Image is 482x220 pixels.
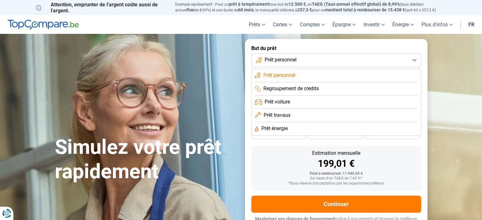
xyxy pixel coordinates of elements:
[251,45,421,51] label: But du prêt
[251,196,421,213] button: Continuer
[389,15,418,34] a: Énergie
[263,72,295,79] span: Prêt personnel
[256,159,416,168] div: 199,01 €
[256,181,416,186] div: *Sous réserve d'acceptation par les organismes prêteurs
[187,7,195,12] span: fixe
[312,2,400,7] span: TAEG (Taux annuel effectif global) de 8,99%
[256,176,416,181] div: Sur base d'un TAEG de 7,45 %*
[261,125,288,132] span: Prêt énergie
[263,85,319,92] span: Regroupement de crédits
[269,15,296,34] a: Cartes
[386,133,400,136] span: 24 mois
[297,7,312,12] span: 257,3 €
[265,56,297,63] span: Prêt personnel
[465,15,478,34] a: fr
[265,98,290,105] span: Prêt voiture
[256,172,416,176] div: Total à rembourser: 11 940,60 €
[329,15,360,34] a: Épargne
[36,2,168,14] p: Attention, emprunter de l'argent coûte aussi de l'argent.
[238,7,254,12] span: 60 mois
[329,133,343,136] span: 30 mois
[272,133,286,136] span: 36 mois
[256,151,416,156] div: Estimation mensuelle
[55,135,237,184] h1: Simulez votre prêt rapidement
[245,15,269,34] a: Prêts
[8,20,79,30] img: TopCompare
[418,15,457,34] a: Plus d'infos
[360,15,389,34] a: Investir
[175,2,447,13] p: Exemple représentatif : Pour un tous but de , un (taux débiteur annuel de 8,99%) et une durée de ...
[288,2,306,7] span: 12.500 €
[296,15,329,34] a: Comptes
[229,2,269,7] span: prêt à tempérament
[264,112,291,119] span: Prêt travaux
[251,53,421,67] button: Prêt personnel
[325,7,405,12] span: montant total à rembourser de 15.438 €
